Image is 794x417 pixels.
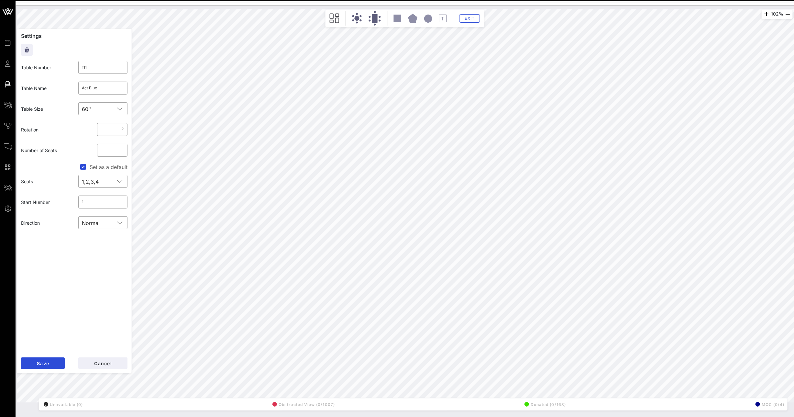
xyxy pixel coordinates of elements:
[21,33,127,39] p: Settings
[17,60,74,75] div: Table Number
[21,44,33,56] button: Delete Table
[21,357,65,369] button: Save
[90,164,127,170] label: Set as a default
[82,106,92,112] div: 60''
[464,16,476,21] span: Exit
[459,14,480,23] button: Exit
[78,357,127,369] button: Cancel
[94,361,112,366] span: Cancel
[78,216,128,229] div: Normal
[17,102,74,116] div: Table Size
[120,126,124,133] div: °
[78,102,128,115] div: 60''
[17,216,74,230] div: Direction
[78,175,128,188] div: 1,2,3,4
[17,81,74,96] div: Table Name
[82,220,100,226] div: Normal
[17,143,74,158] div: Number of Seats
[37,361,49,366] span: Save
[762,9,793,19] div: 102%
[17,195,74,209] div: Start Number
[82,179,99,185] div: 1,2,3,4
[17,174,74,189] div: Seats
[17,122,74,137] div: Rotation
